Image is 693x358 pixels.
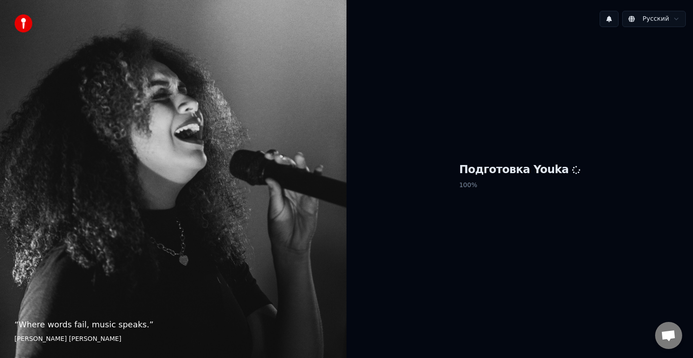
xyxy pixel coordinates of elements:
[655,322,682,349] div: Открытый чат
[459,177,581,193] p: 100 %
[14,318,332,331] p: “ Where words fail, music speaks. ”
[14,335,332,344] footer: [PERSON_NAME] [PERSON_NAME]
[14,14,32,32] img: youka
[459,163,581,177] h1: Подготовка Youka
